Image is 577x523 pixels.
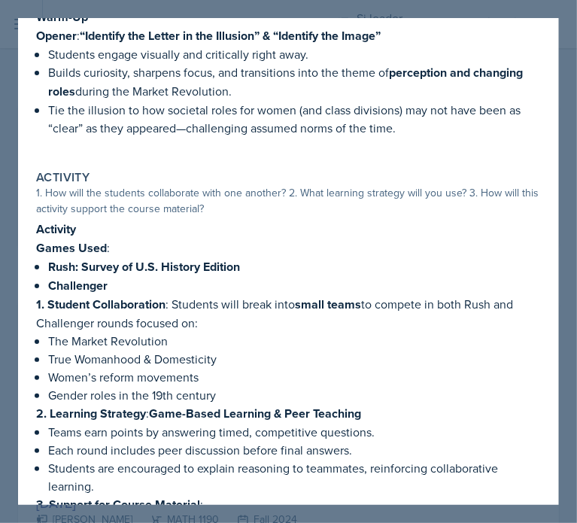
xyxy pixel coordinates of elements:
p: : [36,495,541,514]
strong: 1. Student Collaboration [36,296,166,313]
strong: Opener [36,27,77,44]
strong: Rush: Survey of U.S. History Edition [48,258,240,275]
p: Tie the illusion to how societal roles for women (and class divisions) may not have been as “clea... [48,101,541,137]
p: : [36,26,541,45]
p: : [36,404,541,423]
strong: 3. Support for Course Material [36,496,200,513]
strong: small teams [295,296,361,313]
p: Builds curiosity, sharpens focus, and transitions into the theme of during the Market Revolution. [48,63,541,101]
p: Women’s reform movements [48,368,541,386]
div: 1. How will the students collaborate with one another? 2. What learning strategy will you use? 3.... [36,185,541,217]
p: Teams earn points by answering timed, competitive questions. [48,423,541,441]
p: Gender roles in the 19th century [48,386,541,404]
strong: Challenger [48,277,108,294]
p: The Market Revolution [48,332,541,350]
label: Activity [36,170,90,185]
strong: Games Used [36,239,107,257]
p: Students are encouraged to explain reasoning to teammates, reinforcing collaborative learning. [48,459,541,495]
strong: 2. Learning Strategy [36,405,146,422]
strong: Activity [36,220,76,238]
p: Students engage visually and critically right away. [48,45,541,63]
p: Each round includes peer discussion before final answers. [48,441,541,459]
p: : Students will break into to compete in both Rush and Challenger rounds focused on: [36,295,541,332]
p: : [36,239,541,257]
strong: “Identify the Letter in the Illusion” & “Identify the Image” [80,27,381,44]
strong: Game-Based Learning & Peer Teaching [149,405,361,422]
p: True Womanhood & Domesticity [48,350,541,368]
